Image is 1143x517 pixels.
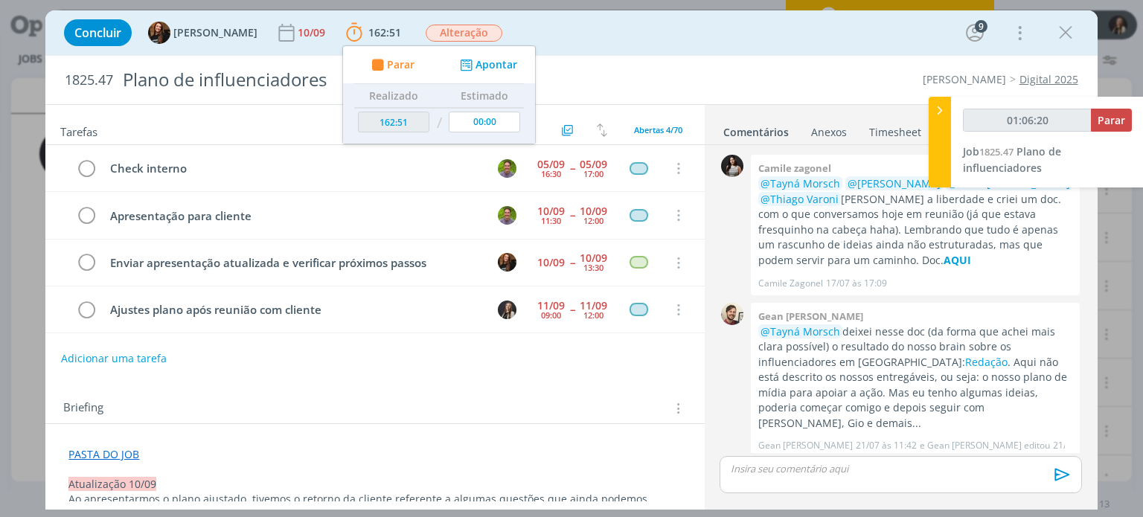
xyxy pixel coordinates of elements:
div: 05/09 [580,159,607,170]
div: 12:00 [583,311,603,319]
span: -- [570,163,574,173]
img: T [498,253,516,272]
button: T [496,157,519,179]
div: 11/09 [537,301,565,311]
span: Parar [1098,113,1125,127]
th: Realizado [354,84,433,108]
p: Camile Zagonel [758,277,823,290]
a: PASTA DO JOB [68,447,139,461]
button: Alteração [425,24,503,42]
div: 10/09 [580,253,607,263]
div: Apresentação para cliente [103,207,484,225]
div: 13:30 [583,263,603,272]
div: 12:00 [583,216,603,225]
a: Comentários [723,118,790,140]
span: @Tayná Morsch [761,176,840,190]
span: @[PERSON_NAME] [848,176,941,190]
button: 9 [963,21,987,45]
button: 162:51 [342,21,405,45]
button: T [496,251,519,274]
span: 21/07 às 11:44 [1053,439,1114,452]
div: 10/09 [537,206,565,216]
div: 17:00 [583,170,603,178]
span: Briefing [63,399,103,418]
th: Estimado [446,84,525,108]
div: 09:00 [541,311,561,319]
span: Alteração [426,25,502,42]
div: Plano de influenciadores [116,62,650,98]
button: Concluir [64,19,132,46]
ul: 162:51 [342,45,536,144]
span: -- [570,257,574,268]
b: Camile zagonel [758,161,831,175]
span: @Tayná Morsch [761,324,840,338]
div: 10/09 [537,257,565,268]
div: 10/09 [580,206,607,216]
div: 10/09 [298,28,328,38]
td: / [433,108,446,138]
div: 16:30 [541,170,561,178]
p: [PERSON_NAME] a liberdade e criei um doc. com o que conversamos hoje em reunião (já que estava fr... [758,176,1072,268]
div: 9 [975,20,987,33]
span: Concluir [74,27,121,39]
span: 1825.47 [65,72,113,89]
img: arrow-down-up.svg [597,123,607,137]
span: -- [570,210,574,220]
span: 162:51 [368,25,401,39]
span: Parar [387,60,414,70]
img: T [498,206,516,225]
button: T[PERSON_NAME] [148,22,257,44]
a: AQUI [944,253,971,267]
img: T [498,159,516,178]
span: 1825.47 [979,145,1014,158]
div: 11/09 [580,301,607,311]
a: [PERSON_NAME] [923,72,1006,86]
button: Parar [368,57,415,73]
img: L [498,301,516,319]
img: C [721,155,743,177]
button: L [496,298,519,321]
span: Plano de influenciadores [963,144,1061,175]
span: -- [570,304,574,315]
div: Anexos [811,125,847,140]
div: Enviar apresentação atualizada e verificar próximos passos [103,254,484,272]
span: 21/07 às 11:42 [856,439,917,452]
a: Timesheet [868,118,922,140]
div: 05/09 [537,159,565,170]
p: Gean [PERSON_NAME] [758,439,853,452]
div: Ajustes plano após reunião com cliente [103,301,484,319]
div: Check interno [103,159,484,178]
button: Adicionar uma tarefa [60,345,167,372]
img: G [721,303,743,325]
div: dialog [45,10,1097,510]
span: @Thiago Varoni [761,192,839,206]
a: Redação [965,355,1008,369]
button: Parar [1091,109,1132,132]
span: [PERSON_NAME] [173,28,257,38]
span: Abertas 4/70 [634,124,682,135]
button: T [496,204,519,226]
span: 17/07 às 17:09 [826,277,887,290]
a: Digital 2025 [1019,72,1078,86]
span: Tarefas [60,121,97,139]
div: 11:30 [541,216,561,225]
p: deixei nesse doc (da forma que achei mais clara possível) o resultado do nosso brain sobre os inf... [758,324,1072,431]
button: Apontar [456,57,518,73]
a: Job1825.47Plano de influenciadores [963,144,1061,175]
b: Gean [PERSON_NAME] [758,309,863,323]
span: e Gean [PERSON_NAME] editou [920,439,1050,452]
span: Atualização 10/09 [68,477,156,491]
img: T [148,22,170,44]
